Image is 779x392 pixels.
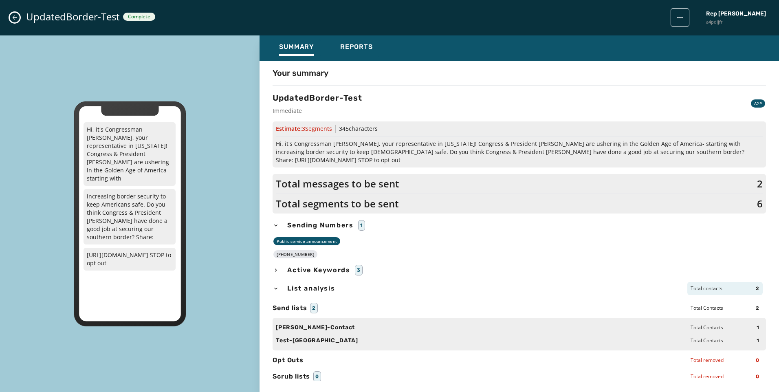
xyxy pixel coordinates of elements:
[302,125,332,132] span: 3 Segment s
[310,303,318,313] div: 2
[706,19,766,26] span: a4pdijfr
[84,122,176,186] p: Hi, it's Congressman [PERSON_NAME], your representative in [US_STATE]! Congress & President [PERS...
[273,355,303,365] span: Opt Outs
[276,324,355,332] span: [PERSON_NAME]-Contact
[273,220,766,231] button: Sending Numbers1
[340,43,373,51] span: Reports
[756,305,759,311] span: 2
[276,125,332,133] span: Estimate:
[691,324,723,331] span: Total Contacts
[276,337,358,345] span: Test-[GEOGRAPHIC_DATA]
[286,284,337,293] span: List analysis
[757,197,763,210] span: 6
[706,10,766,18] span: Rep [PERSON_NAME]
[671,8,689,27] button: broadcast action menu
[286,220,355,230] span: Sending Numbers
[756,373,759,380] span: 0
[273,265,766,275] button: Active Keywords3
[756,285,759,292] span: 2
[313,371,321,382] div: 0
[273,303,307,313] span: Send lists
[691,285,722,292] span: Total contacts
[691,305,723,311] span: Total Contacts
[273,92,362,104] h3: UpdatedBorder-Test
[757,177,763,190] span: 2
[756,357,759,363] span: 0
[691,337,723,344] span: Total Contacts
[276,140,763,164] span: Hi, it's Congressman [PERSON_NAME], your representative in [US_STATE]! Congress & President [PERS...
[334,39,379,57] button: Reports
[273,372,310,381] span: Scrub lists
[276,197,399,210] span: Total segments to be sent
[691,373,724,380] span: Total removed
[276,177,399,190] span: Total messages to be sent
[757,337,759,344] span: 1
[273,237,340,245] div: Public service announcement
[273,282,766,295] button: List analysisTotal contacts2
[355,265,363,275] div: 3
[339,125,378,132] span: 345 characters
[84,248,176,271] p: [URL][DOMAIN_NAME] STOP to opt out
[273,67,328,79] h4: Your summary
[286,265,352,275] span: Active Keywords
[358,220,365,231] div: 1
[273,107,362,115] span: Immediate
[84,189,176,244] p: increasing border security to keep Americans safe. Do you think Congress & President [PERSON_NAME...
[757,324,759,331] span: 1
[279,43,314,51] span: Summary
[273,250,317,258] div: [PHONE_NUMBER]
[691,357,724,363] span: Total removed
[751,99,765,108] div: A2P
[273,39,321,57] button: Summary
